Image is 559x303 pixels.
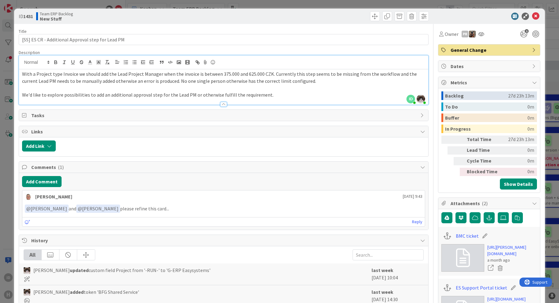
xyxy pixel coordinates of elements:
img: lD [25,193,32,200]
span: Description [19,50,40,55]
span: With a Project type Invoice we should add the Lead Project Manager when the invoice is between 37... [22,71,418,84]
div: 27d 23h 13m [508,91,534,100]
span: ID [406,95,415,103]
span: [PERSON_NAME] [26,205,67,212]
img: cF1764xS6KQF0UDQ8Ib5fgQIGsMebhp9.jfif [417,95,425,103]
span: ( 2 ) [482,200,488,206]
span: @ [78,205,82,212]
b: last week [372,267,393,273]
div: 0m [527,125,534,133]
span: Team ERP Backlog [40,11,73,16]
div: To Do [445,102,527,111]
span: 1 [525,29,529,33]
a: BMC ticket [456,232,479,240]
a: Open [487,264,494,272]
div: 0m [503,168,534,176]
b: last week [372,289,393,295]
div: [DATE] 10:04 [372,267,424,282]
div: 0m [527,113,534,122]
img: VK [469,31,476,37]
div: PR [462,31,468,37]
span: Support [13,1,28,8]
div: 0m [527,102,534,111]
a: [URL][DOMAIN_NAME] [487,296,526,302]
div: Total Time [467,136,500,144]
div: Backlog [445,91,508,100]
div: a month ago [487,257,537,263]
div: 0m [503,146,534,155]
button: Add Link [22,140,56,151]
p: and please refine this card... [25,205,423,213]
div: In Progress [445,125,527,133]
span: Comments [31,163,417,171]
div: Lead Time [467,146,500,155]
div: All [24,250,42,260]
input: type card name here... [19,34,429,45]
span: History [31,237,417,244]
b: 1431 [23,13,33,19]
span: Attachments [451,200,529,207]
span: Links [31,128,417,135]
div: Blocked Time [467,168,500,176]
button: Show Details [500,178,537,190]
div: 0m [503,157,534,165]
div: [PERSON_NAME] [35,193,72,200]
span: We'd like to explore possibilities to add an additional approval step for the Lead PM or otherwis... [22,92,274,98]
span: [PERSON_NAME] custom field Project from '-RUN-' to 'G-ERP Easysystems' [33,267,210,274]
label: Title [19,29,27,34]
b: added [70,289,84,295]
b: New Stuff [40,16,73,21]
img: Kv [24,267,30,274]
span: @ [26,205,31,212]
div: Cycle Time [467,157,500,165]
span: ID [19,13,33,20]
span: General Change [451,46,529,54]
input: Search... [353,249,424,260]
span: Owner [445,30,459,38]
span: Metrics [451,79,529,86]
button: Add Comment [22,176,62,187]
span: [PERSON_NAME] token 'BFG Shared Service' [33,288,139,296]
div: 27d 23h 13m [503,136,534,144]
div: Buffer [445,113,527,122]
span: Dates [451,63,529,70]
a: [URL][PERSON_NAME][DOMAIN_NAME] [487,244,537,257]
span: [DATE] 9:43 [403,193,422,200]
span: [PERSON_NAME] [78,205,119,212]
span: Tasks [31,112,417,119]
a: Reply [412,218,422,226]
img: Kv [24,289,30,296]
a: ES Support Portal ticket [456,284,507,291]
span: ( 1 ) [58,164,64,170]
b: updated [70,267,89,273]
